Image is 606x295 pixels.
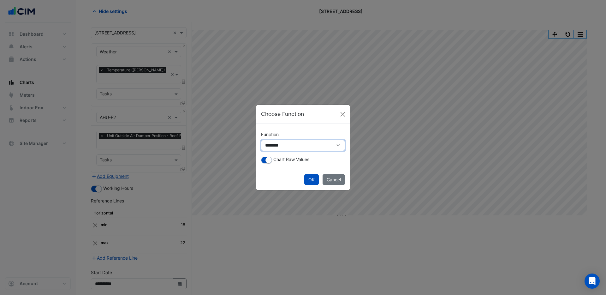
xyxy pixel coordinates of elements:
[261,110,304,118] h5: Choose Function
[585,274,600,289] div: Open Intercom Messenger
[261,129,279,140] label: Function
[273,157,309,162] span: Chart Raw Values
[304,174,319,185] button: OK
[338,110,348,119] button: Close
[323,174,345,185] button: Cancel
